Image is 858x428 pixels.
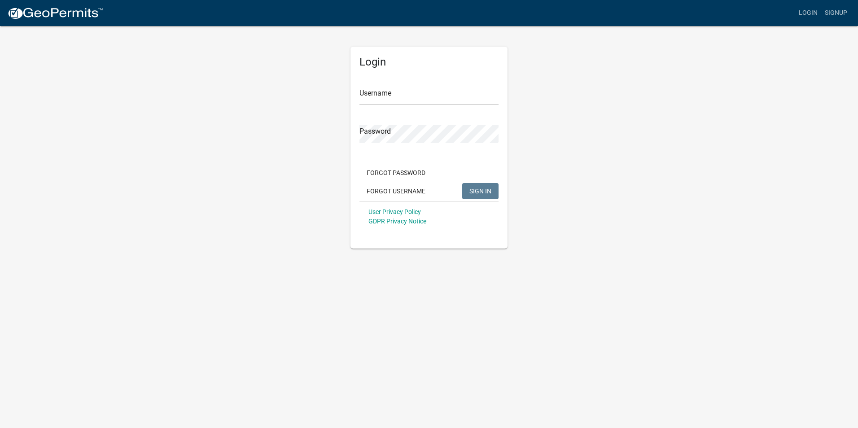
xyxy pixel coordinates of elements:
a: Login [795,4,821,22]
h5: Login [359,56,499,69]
button: Forgot Username [359,183,433,199]
button: SIGN IN [462,183,499,199]
a: Signup [821,4,851,22]
button: Forgot Password [359,165,433,181]
a: GDPR Privacy Notice [368,218,426,225]
a: User Privacy Policy [368,208,421,215]
span: SIGN IN [469,187,491,194]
